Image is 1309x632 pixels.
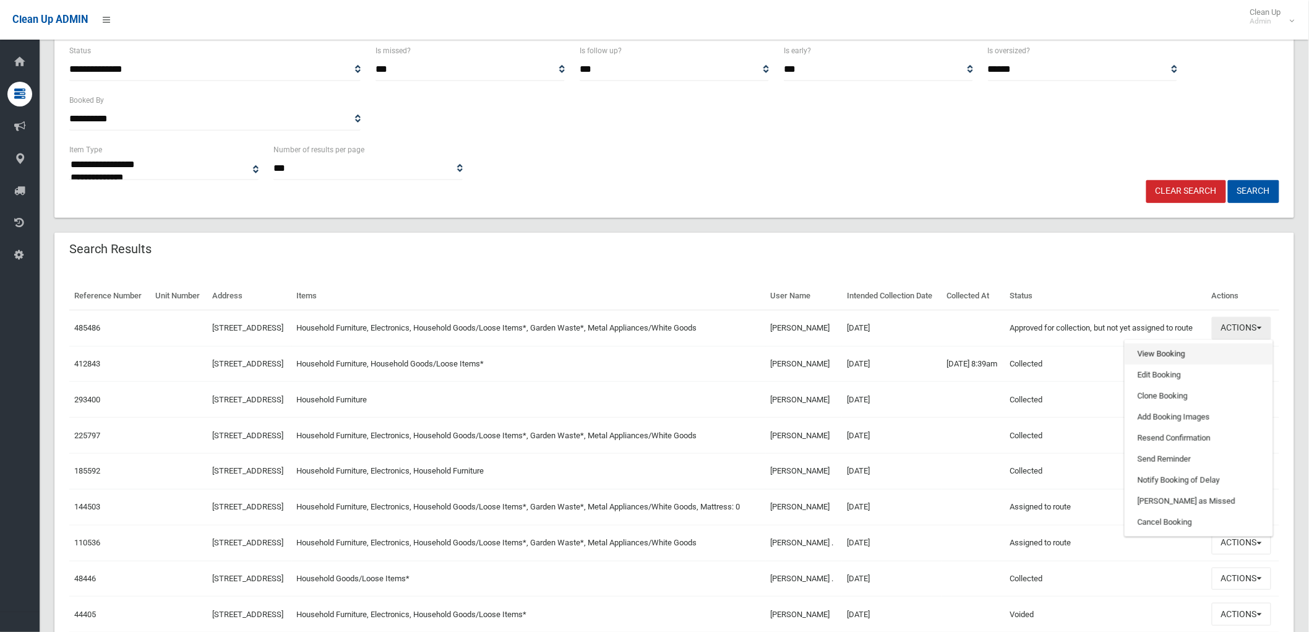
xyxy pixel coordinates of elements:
td: [PERSON_NAME] [766,489,842,525]
td: Household Furniture, Electronics, Household Furniture [292,454,766,490]
td: Collected [1005,346,1207,382]
small: Admin [1250,17,1281,26]
a: 185592 [74,466,100,475]
button: Search [1228,180,1279,203]
td: Collected [1005,454,1207,490]
a: Send Reminder [1125,449,1273,470]
a: Notify Booking of Delay [1125,470,1273,491]
th: Status [1005,282,1207,310]
a: [STREET_ADDRESS] [212,466,283,475]
a: Add Booking Images [1125,407,1273,428]
span: Clean Up [1244,7,1294,26]
td: [PERSON_NAME] [766,346,842,382]
button: Actions [1212,603,1271,626]
th: Intended Collection Date [842,282,942,310]
td: Household Furniture [292,382,766,418]
td: [PERSON_NAME] [766,454,842,490]
td: [PERSON_NAME] . [766,561,842,597]
button: Actions [1212,568,1271,591]
a: 485486 [74,323,100,332]
td: Household Furniture, Electronics, Household Goods/Loose Items*, Garden Waste*, Metal Appliances/W... [292,418,766,454]
a: 293400 [74,395,100,404]
th: Actions [1207,282,1279,310]
td: [PERSON_NAME] [766,382,842,418]
a: Clear Search [1146,180,1226,203]
th: Reference Number [69,282,150,310]
td: Assigned to route [1005,489,1207,525]
a: [STREET_ADDRESS] [212,538,283,547]
a: 44405 [74,610,96,619]
a: [STREET_ADDRESS] [212,395,283,404]
td: [DATE] 8:39am [942,346,1005,382]
a: 110536 [74,538,100,547]
td: Household Furniture, Household Goods/Loose Items* [292,346,766,382]
td: [DATE] [842,454,942,490]
td: [DATE] [842,525,942,561]
a: Resend Confirmation [1125,428,1273,449]
a: [STREET_ADDRESS] [212,431,283,440]
a: Cancel Booking [1125,512,1273,533]
label: Number of results per page [273,143,364,157]
label: Status [69,44,91,58]
th: Items [292,282,766,310]
th: Collected At [942,282,1005,310]
label: Is early? [784,44,811,58]
button: Actions [1212,532,1271,555]
td: [DATE] [842,382,942,418]
label: Booked By [69,93,104,107]
td: Household Furniture, Electronics, Household Goods/Loose Items*, Garden Waste*, Metal Appliances/W... [292,489,766,525]
a: 144503 [74,502,100,511]
th: User Name [766,282,842,310]
a: View Booking [1125,344,1273,365]
a: 412843 [74,359,100,368]
span: Clean Up ADMIN [12,14,88,25]
a: [STREET_ADDRESS] [212,574,283,583]
a: [STREET_ADDRESS] [212,610,283,619]
td: Household Furniture, Electronics, Household Goods/Loose Items*, Garden Waste*, Metal Appliances/W... [292,525,766,561]
button: Actions [1212,317,1271,340]
label: Is oversized? [988,44,1031,58]
td: [DATE] [842,310,942,346]
td: [DATE] [842,346,942,382]
label: Is follow up? [580,44,622,58]
a: [STREET_ADDRESS] [212,323,283,332]
a: 48446 [74,574,96,583]
th: Unit Number [150,282,207,310]
a: Edit Booking [1125,365,1273,386]
label: Item Type [69,143,102,157]
td: Collected [1005,418,1207,454]
a: Clone Booking [1125,386,1273,407]
td: Household Goods/Loose Items* [292,561,766,597]
a: [PERSON_NAME] as Missed [1125,491,1273,512]
td: [DATE] [842,418,942,454]
a: [STREET_ADDRESS] [212,359,283,368]
td: Assigned to route [1005,525,1207,561]
td: Collected [1005,561,1207,597]
a: 225797 [74,431,100,440]
td: [DATE] [842,561,942,597]
td: [PERSON_NAME] [766,310,842,346]
label: Is missed? [376,44,411,58]
td: [PERSON_NAME] [766,418,842,454]
td: Household Furniture, Electronics, Household Goods/Loose Items*, Garden Waste*, Metal Appliances/W... [292,310,766,346]
td: Approved for collection, but not yet assigned to route [1005,310,1207,346]
td: Collected [1005,382,1207,418]
a: [STREET_ADDRESS] [212,502,283,511]
header: Search Results [54,237,166,261]
th: Address [207,282,292,310]
td: [PERSON_NAME] . [766,525,842,561]
td: [DATE] [842,489,942,525]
